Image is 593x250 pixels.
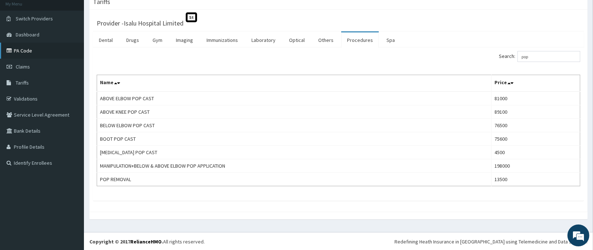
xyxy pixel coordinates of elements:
[312,32,339,48] a: Others
[16,15,53,22] span: Switch Providers
[97,146,492,159] td: [MEDICAL_DATA] POP CAST
[89,238,163,245] strong: Copyright © 2017 .
[4,170,139,195] textarea: Type your message and hit 'Enter'
[499,51,580,62] label: Search:
[16,31,39,38] span: Dashboard
[130,238,162,245] a: RelianceHMO
[97,173,492,186] td: POP REMOVAL
[246,32,281,48] a: Laboratory
[491,105,580,119] td: 89100
[517,51,580,62] input: Search:
[147,32,168,48] a: Gym
[97,159,492,173] td: MANIPULATION+BELOW & ABOVE ELBOW POP APPLICATION
[170,32,199,48] a: Imaging
[120,4,137,21] div: Minimize live chat window
[201,32,244,48] a: Immunizations
[491,159,580,173] td: 198000
[42,77,101,151] span: We're online!
[97,75,492,92] th: Name
[341,32,379,48] a: Procedures
[38,41,123,50] div: Chat with us now
[186,12,197,22] span: St
[283,32,311,48] a: Optical
[491,132,580,146] td: 75600
[381,32,401,48] a: Spa
[491,119,580,132] td: 76500
[491,146,580,159] td: 4500
[97,20,184,27] h3: Provider - Isalu Hospital Limited
[16,63,30,70] span: Claims
[491,173,580,186] td: 13500
[394,238,588,245] div: Redefining Heath Insurance in [GEOGRAPHIC_DATA] using Telemedicine and Data Science!
[491,75,580,92] th: Price
[14,36,30,55] img: d_794563401_company_1708531726252_794563401
[97,119,492,132] td: BELOW ELBOW POP CAST
[120,32,145,48] a: Drugs
[97,132,492,146] td: BOOT POP CAST
[16,79,29,86] span: Tariffs
[491,91,580,105] td: 81000
[93,32,119,48] a: Dental
[97,91,492,105] td: ABOVE ELBOW POP CAST
[97,105,492,119] td: ABOVE KNEE POP CAST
